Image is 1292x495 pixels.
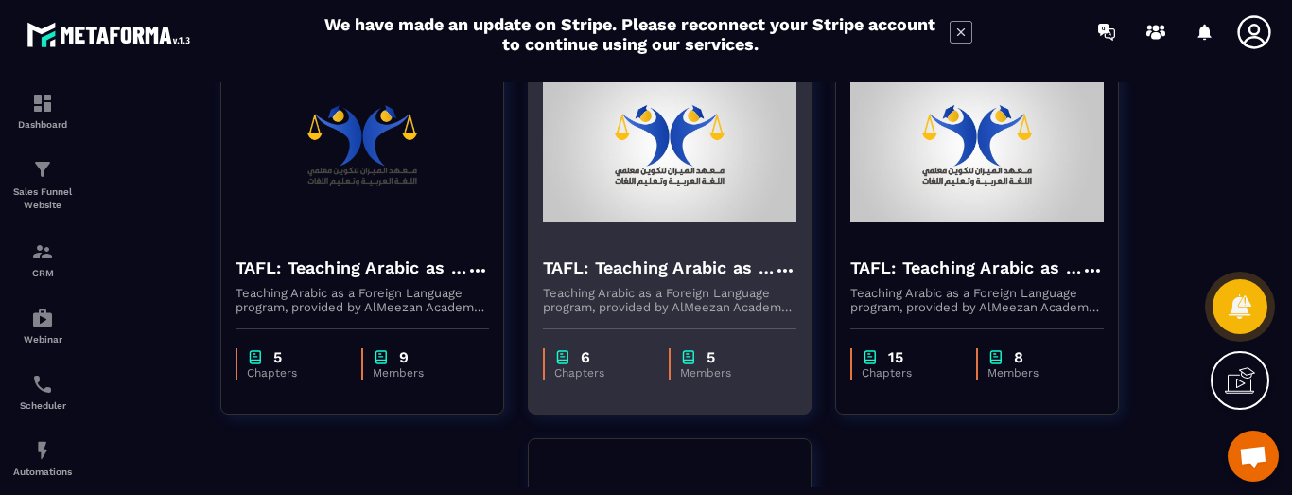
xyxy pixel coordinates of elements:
[835,36,1143,438] a: formation-backgroundTAFL: Teaching Arabic as a Foreign Language program - JuneTeaching Arabic as ...
[528,36,835,438] a: formation-backgroundTAFL: Teaching Arabic as a Foreign Language program - julyTeaching Arabic as ...
[987,366,1085,380] p: Members
[5,186,80,212] p: Sales Funnel Website
[320,14,940,54] h2: We have made an update on Stripe. Please reconnect your Stripe account to continue using our serv...
[5,400,80,411] p: Scheduler
[5,467,80,477] p: Automations
[31,158,54,181] img: formation
[543,286,796,314] p: Teaching Arabic as a Foreign Language program, provided by AlMeezan Academy in the [GEOGRAPHIC_DATA]
[5,78,80,144] a: formationformationDashboard
[5,334,80,345] p: Webinar
[862,348,879,366] img: chapter
[554,348,571,366] img: chapter
[31,307,54,329] img: automations
[5,359,80,425] a: schedulerschedulerScheduler
[707,348,715,366] p: 5
[31,240,54,263] img: formation
[862,366,958,380] p: Chapters
[26,17,197,52] img: logo
[5,119,80,130] p: Dashboard
[850,51,1104,240] img: formation-background
[543,51,796,240] img: formation-background
[236,51,489,240] img: formation-background
[554,366,651,380] p: Chapters
[5,425,80,491] a: automationsautomationsAutomations
[5,268,80,278] p: CRM
[888,348,903,366] p: 15
[236,255,466,281] h4: TAFL: Teaching Arabic as a Foreign Language program - august
[850,286,1104,314] p: Teaching Arabic as a Foreign Language program, provided by AlMeezan Academy in the [GEOGRAPHIC_DATA]
[373,366,470,380] p: Members
[399,348,409,366] p: 9
[5,226,80,292] a: formationformationCRM
[1014,348,1023,366] p: 8
[247,348,264,366] img: chapter
[581,348,590,366] p: 6
[850,255,1081,281] h4: TAFL: Teaching Arabic as a Foreign Language program - June
[5,292,80,359] a: automationsautomationsWebinar
[680,348,697,366] img: chapter
[987,348,1004,366] img: chapter
[247,366,343,380] p: Chapters
[680,366,777,380] p: Members
[5,144,80,226] a: formationformationSales Funnel Website
[31,439,54,462] img: automations
[1228,431,1279,482] div: Ouvrir le chat
[236,286,489,314] p: Teaching Arabic as a Foreign Language program, provided by AlMeezan Academy in the [GEOGRAPHIC_DATA]
[31,92,54,115] img: formation
[220,36,528,438] a: formation-backgroundTAFL: Teaching Arabic as a Foreign Language program - augustTeaching Arabic a...
[273,348,282,366] p: 5
[373,348,390,366] img: chapter
[543,255,774,281] h4: TAFL: Teaching Arabic as a Foreign Language program - july
[31,373,54,396] img: scheduler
